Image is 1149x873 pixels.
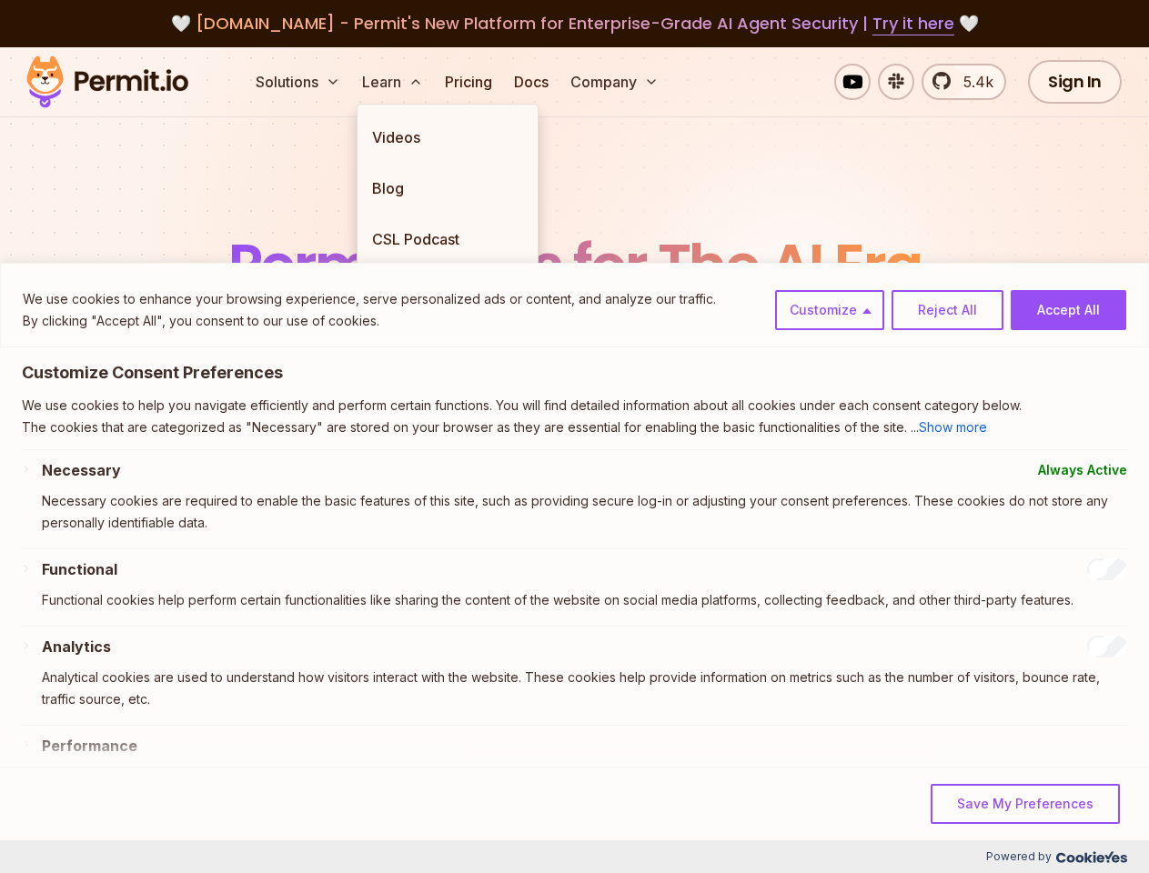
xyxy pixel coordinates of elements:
[358,214,538,265] a: CSL Podcast
[228,225,922,306] span: Permissions for The AI Era
[507,64,556,100] a: Docs
[44,11,1105,36] div: 🤍 🤍
[922,64,1006,100] a: 5.4k
[872,12,954,35] a: Try it here
[42,636,111,657] button: Analytics
[42,490,1127,534] p: Necessary cookies are required to enable the basic features of this site, such as providing secur...
[775,290,884,330] button: Customize
[563,64,666,100] button: Company
[42,558,117,580] button: Functional
[1011,290,1126,330] button: Accept All
[1038,459,1127,481] span: Always Active
[42,459,121,481] button: Necessary
[22,362,283,384] span: Customize Consent Preferences
[22,416,1127,438] p: The cookies that are categorized as "Necessary" are stored on your browser as they are essential ...
[1087,636,1127,657] input: Enable Analytics
[952,71,993,93] span: 5.4k
[18,51,197,113] img: Permit logo
[196,12,954,35] span: [DOMAIN_NAME] - Permit's New Platform for Enterprise-Grade AI Agent Security |
[1056,851,1127,863] img: Cookieyes logo
[22,395,1127,416] p: We use cookies to help you navigate efficiently and perform certain functions. You will find deta...
[1087,558,1127,580] input: Enable Functional
[23,288,716,310] p: We use cookies to enhance your browsing experience, serve personalized ads or content, and analyz...
[42,667,1127,710] p: Analytical cookies are used to understand how visitors interact with the website. These cookies h...
[42,589,1127,611] p: Functional cookies help perform certain functionalities like sharing the content of the website o...
[248,64,348,100] button: Solutions
[1028,60,1122,104] a: Sign In
[358,112,538,163] a: Videos
[355,64,430,100] button: Learn
[931,784,1120,824] button: Save My Preferences
[892,290,1003,330] button: Reject All
[358,163,538,214] a: Blog
[438,64,499,100] a: Pricing
[23,310,716,332] p: By clicking "Accept All", you consent to our use of cookies.
[919,416,987,438] button: Show more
